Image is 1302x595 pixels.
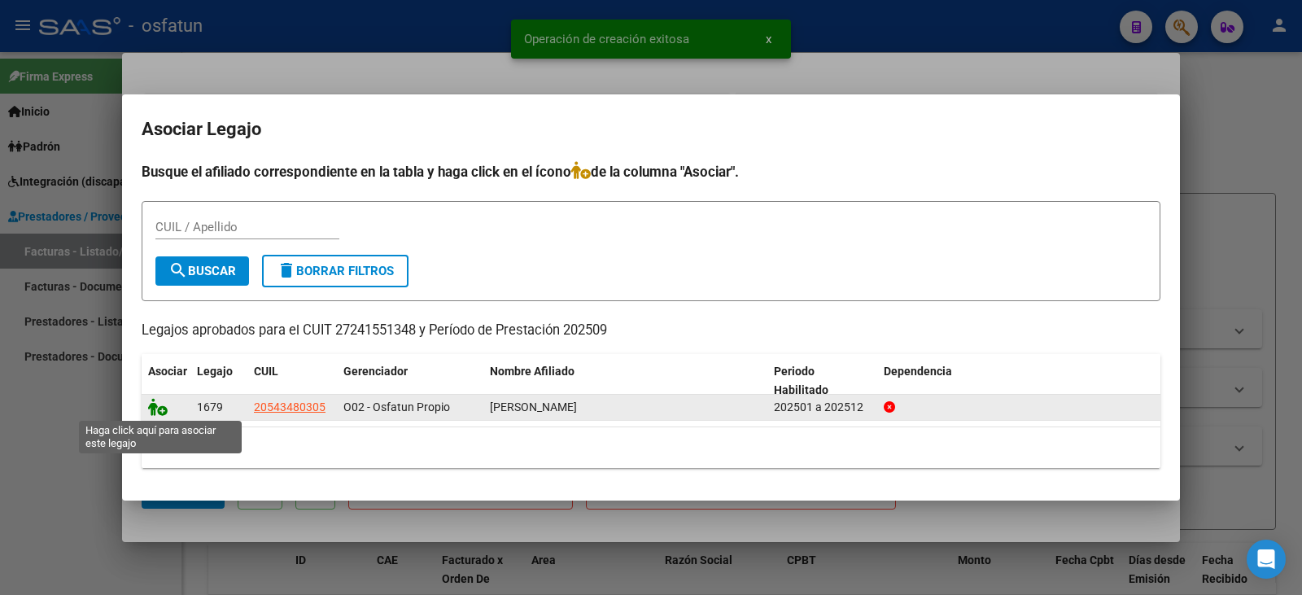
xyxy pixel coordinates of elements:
[343,365,408,378] span: Gerenciador
[774,398,871,417] div: 202501 a 202512
[148,365,187,378] span: Asociar
[197,400,223,413] span: 1679
[254,400,325,413] span: 20543480305
[483,354,767,408] datatable-header-cell: Nombre Afiliado
[877,354,1161,408] datatable-header-cell: Dependencia
[262,255,409,287] button: Borrar Filtros
[142,354,190,408] datatable-header-cell: Asociar
[142,427,1160,468] div: 1 registros
[1247,540,1286,579] div: Open Intercom Messenger
[168,260,188,280] mat-icon: search
[247,354,337,408] datatable-header-cell: CUIL
[490,400,577,413] span: GURECKI ALEXANDER ARIEL
[277,260,296,280] mat-icon: delete
[884,365,952,378] span: Dependencia
[254,365,278,378] span: CUIL
[774,365,828,396] span: Periodo Habilitado
[490,365,575,378] span: Nombre Afiliado
[142,321,1160,341] p: Legajos aprobados para el CUIT 27241551348 y Período de Prestación 202509
[197,365,233,378] span: Legajo
[155,256,249,286] button: Buscar
[142,114,1160,145] h2: Asociar Legajo
[343,400,450,413] span: O02 - Osfatun Propio
[190,354,247,408] datatable-header-cell: Legajo
[142,161,1160,182] h4: Busque el afiliado correspondiente en la tabla y haga click en el ícono de la columna "Asociar".
[337,354,483,408] datatable-header-cell: Gerenciador
[168,264,236,278] span: Buscar
[767,354,877,408] datatable-header-cell: Periodo Habilitado
[277,264,394,278] span: Borrar Filtros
